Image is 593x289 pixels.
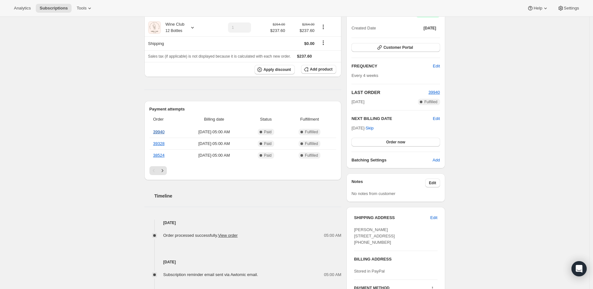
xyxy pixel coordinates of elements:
a: View order [218,233,238,238]
h4: [DATE] [144,259,342,265]
button: Apply discount [255,65,295,74]
span: $237.60 [289,28,314,34]
span: Edit [433,63,440,69]
button: Add [429,155,444,165]
h3: SHIPPING ADDRESS [354,215,430,221]
span: Customer Portal [383,45,413,50]
span: No notes from customer [351,191,395,196]
span: [DATE] · 05:00 AM [183,129,245,135]
button: 39940 [428,89,440,96]
h2: FREQUENCY [351,63,433,69]
span: $0.00 [304,41,315,46]
small: $264.00 [273,22,285,26]
span: Fulfilled [424,99,437,104]
th: Order [149,112,181,126]
button: Help [523,4,552,13]
span: Fulfilled [305,141,318,146]
span: 05:00 AM [324,272,341,278]
span: Order now [386,140,405,145]
span: Sales tax (if applicable) is not displayed because it is calculated with each new order. [148,54,291,59]
span: Help [533,6,542,11]
span: Paid [264,153,272,158]
button: Edit [429,61,444,71]
span: [DATE] · [351,126,374,130]
button: Edit [425,179,440,187]
div: Open Intercom Messenger [571,261,587,276]
button: Shipping actions [318,39,328,46]
button: Edit [433,116,440,122]
span: [DATE] [424,26,436,31]
h3: BILLING ADDRESS [354,256,437,262]
button: Customer Portal [351,43,440,52]
span: Add product [310,67,332,72]
button: Add product [301,65,336,74]
button: Edit [426,213,441,223]
button: [DATE] [420,24,440,33]
span: Analytics [14,6,31,11]
span: Skip [366,125,374,131]
h3: Notes [351,179,425,187]
span: Paid [264,129,272,135]
small: 12 Bottles [166,28,182,33]
nav: Pagination [149,166,337,175]
span: [DATE] · 05:00 AM [183,141,245,147]
button: Product actions [318,23,328,30]
span: Fulfillment [287,116,332,123]
span: Apply discount [263,67,291,72]
span: Settings [564,6,579,11]
span: Edit [429,180,436,185]
a: 39940 [428,90,440,95]
button: Order now [351,138,440,147]
th: Shipping [144,36,211,50]
span: Edit [430,215,437,221]
span: Billing date [183,116,245,123]
span: [DATE] [351,99,364,105]
span: Paid [264,141,272,146]
small: $264.00 [302,22,314,26]
a: 39328 [153,141,165,146]
span: Status [249,116,283,123]
button: Skip [362,123,377,133]
h2: Timeline [155,193,342,199]
button: Settings [554,4,583,13]
span: Fulfilled [305,153,318,158]
div: Wine Club [161,21,185,34]
span: Order processed successfully. [163,233,238,238]
h2: NEXT BILLING DATE [351,116,433,122]
span: Stored in PayPal [354,269,385,273]
button: Analytics [10,4,35,13]
img: product img [148,21,161,34]
span: Tools [77,6,86,11]
a: 39940 [153,129,165,134]
span: 05:00 AM [324,232,341,239]
span: $237.60 [270,28,285,34]
button: Tools [73,4,97,13]
span: $237.60 [297,54,312,59]
span: Created Date [351,25,376,31]
span: Subscriptions [40,6,68,11]
span: Fulfilled [305,129,318,135]
span: Every 4 weeks [351,73,378,78]
a: 38524 [153,153,165,158]
h6: Batching Settings [351,157,432,163]
h4: [DATE] [144,220,342,226]
span: [DATE] · 05:00 AM [183,152,245,159]
span: Subscription reminder email sent via Awtomic email. [163,272,258,277]
span: [PERSON_NAME] [STREET_ADDRESS] [PHONE_NUMBER] [354,227,395,245]
h2: Payment attempts [149,106,337,112]
button: Next [158,166,167,175]
button: Subscriptions [36,4,72,13]
h2: LAST ORDER [351,89,428,96]
span: Add [432,157,440,163]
